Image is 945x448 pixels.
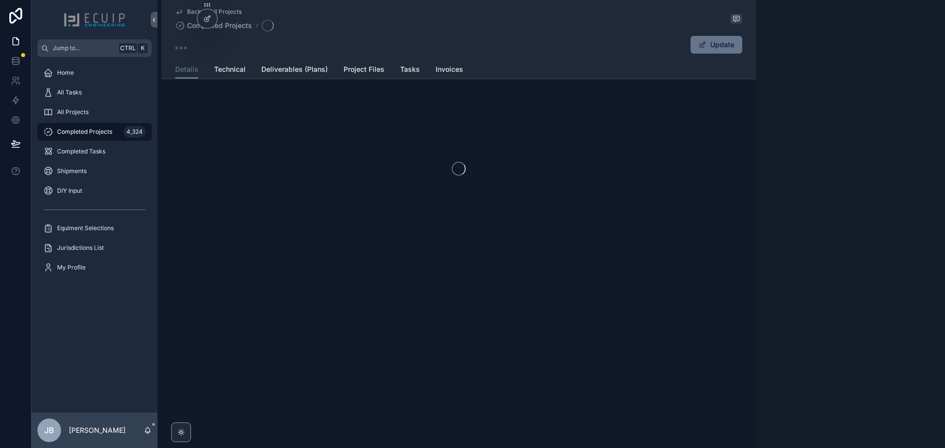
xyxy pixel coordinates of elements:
[175,21,252,30] a: Completed Projects
[57,187,82,195] span: DIY Input
[400,60,420,80] a: Tasks
[436,64,463,74] span: Invoices
[57,128,112,136] span: Completed Projects
[187,8,242,16] span: Back to All Projects
[57,244,104,252] span: Jurisdictions List
[53,44,115,52] span: Jump to...
[139,44,147,52] span: K
[37,239,152,257] a: Jurisdictions List
[57,108,89,116] span: All Projects
[37,64,152,82] a: Home
[37,123,152,141] a: Completed Projects4,324
[63,12,126,28] img: App logo
[57,224,114,232] span: Equiment Selections
[37,162,152,180] a: Shipments
[119,43,137,53] span: Ctrl
[344,60,384,80] a: Project Files
[261,60,328,80] a: Deliverables (Plans)
[124,126,146,138] div: 4,324
[187,21,252,30] span: Completed Projects
[214,64,246,74] span: Technical
[57,69,74,77] span: Home
[400,64,420,74] span: Tasks
[175,8,242,16] a: Back to All Projects
[691,36,742,54] button: Update
[57,89,82,96] span: All Tasks
[37,143,152,160] a: Completed Tasks
[344,64,384,74] span: Project Files
[37,182,152,200] a: DIY Input
[31,57,157,289] div: scrollable content
[37,84,152,101] a: All Tasks
[57,264,86,271] span: My Profile
[37,259,152,276] a: My Profile
[175,64,198,74] span: Details
[214,60,246,80] a: Technical
[37,103,152,121] a: All Projects
[44,424,54,436] span: JB
[436,60,463,80] a: Invoices
[57,167,87,175] span: Shipments
[69,425,126,435] p: [PERSON_NAME]
[261,64,328,74] span: Deliverables (Plans)
[37,39,152,57] button: Jump to...CtrlK
[57,148,105,155] span: Completed Tasks
[37,219,152,237] a: Equiment Selections
[175,60,198,79] a: Details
